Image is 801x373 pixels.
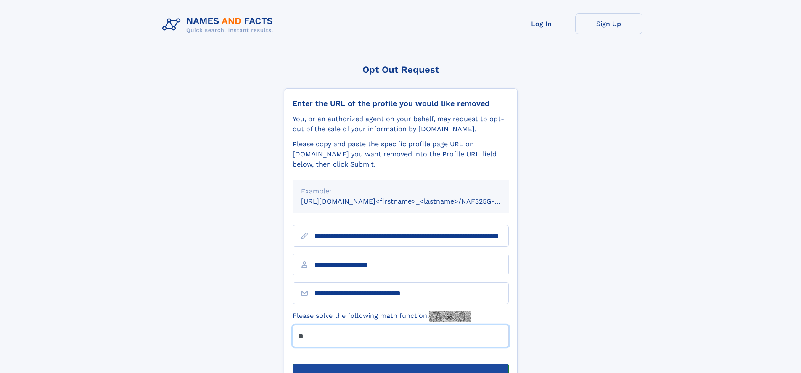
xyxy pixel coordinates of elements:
a: Sign Up [575,13,642,34]
div: Please copy and paste the specific profile page URL on [DOMAIN_NAME] you want removed into the Pr... [293,139,509,169]
small: [URL][DOMAIN_NAME]<firstname>_<lastname>/NAF325G-xxxxxxxx [301,197,525,205]
img: Logo Names and Facts [159,13,280,36]
div: Enter the URL of the profile you would like removed [293,99,509,108]
div: Example: [301,186,500,196]
label: Please solve the following math function: [293,311,471,322]
div: Opt Out Request [284,64,518,75]
div: You, or an authorized agent on your behalf, may request to opt-out of the sale of your informatio... [293,114,509,134]
a: Log In [508,13,575,34]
